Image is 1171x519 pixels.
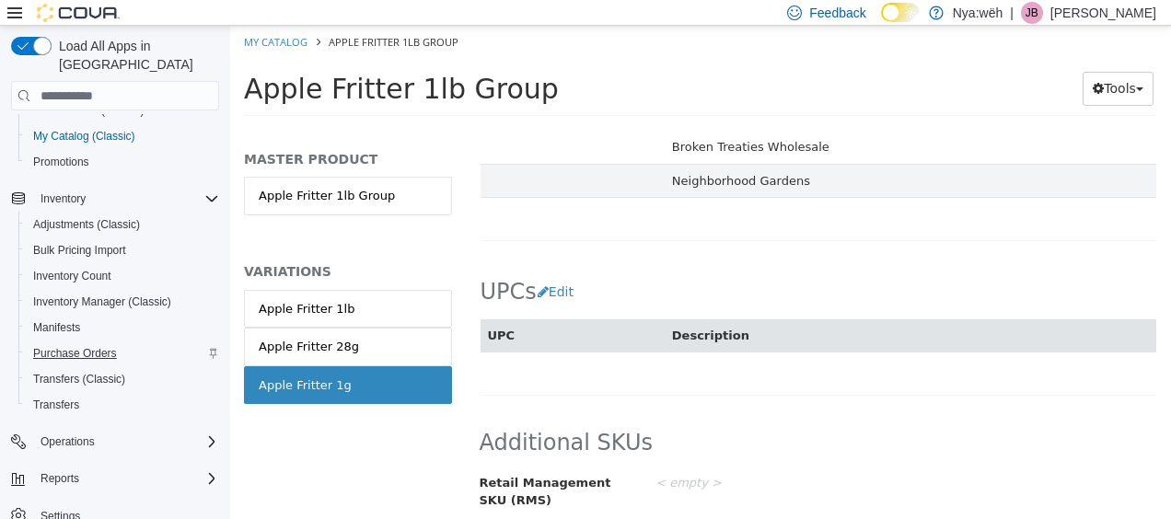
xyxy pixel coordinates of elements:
[33,269,111,283] span: Inventory Count
[26,239,219,261] span: Bulk Pricing Import
[26,394,219,416] span: Transfers
[26,265,119,287] a: Inventory Count
[4,429,226,455] button: Operations
[18,237,226,263] button: Bulk Pricing Import
[250,249,354,283] h2: UPCs
[33,431,219,453] span: Operations
[41,471,79,486] span: Reports
[412,442,941,474] div: < empty >
[26,342,219,364] span: Purchase Orders
[307,249,354,283] button: Edit
[26,291,219,313] span: Inventory Manager (Classic)
[249,450,381,482] span: Retail Management SKU (RMS)
[29,274,124,293] div: Apple Fritter 1lb
[881,22,882,23] span: Dark Mode
[852,46,923,80] button: Tools
[33,346,117,361] span: Purchase Orders
[26,265,219,287] span: Inventory Count
[18,340,226,366] button: Purchase Orders
[26,213,219,236] span: Adjustments (Classic)
[33,372,125,386] span: Transfers (Classic)
[26,213,147,236] a: Adjustments (Classic)
[26,342,124,364] a: Purchase Orders
[52,37,219,74] span: Load All Apps in [GEOGRAPHIC_DATA]
[18,392,226,418] button: Transfers
[33,155,89,169] span: Promotions
[1050,2,1156,24] p: [PERSON_NAME]
[4,186,226,212] button: Inventory
[33,320,80,335] span: Manifests
[33,129,135,144] span: My Catalog (Classic)
[14,47,329,79] span: Apple Fritter 1lb Group
[18,212,226,237] button: Adjustments (Classic)
[14,237,222,254] h5: VARIATIONS
[26,239,133,261] a: Bulk Pricing Import
[33,294,171,309] span: Inventory Manager (Classic)
[29,312,129,330] div: Apple Fritter 28g
[33,467,87,490] button: Reports
[33,188,93,210] button: Inventory
[33,243,126,258] span: Bulk Pricing Import
[4,466,226,491] button: Reports
[29,351,122,369] div: Apple Fritter 1g
[26,317,87,339] a: Manifests
[18,315,226,340] button: Manifests
[26,368,133,390] a: Transfers (Classic)
[18,289,226,315] button: Inventory Manager (Classic)
[881,3,920,22] input: Dark Mode
[41,191,86,206] span: Inventory
[33,217,140,232] span: Adjustments (Classic)
[442,303,519,317] span: Description
[435,138,619,172] td: Neighborhood Gardens
[99,9,228,23] span: Apple Fritter 1lb Group
[14,9,77,23] a: My Catalog
[953,2,1003,24] p: Nya:wëh
[249,403,423,432] span: Additional SKUs
[26,394,87,416] a: Transfers
[18,366,226,392] button: Transfers (Classic)
[33,431,102,453] button: Operations
[18,123,226,149] button: My Catalog (Classic)
[37,4,120,22] img: Cova
[18,263,226,289] button: Inventory Count
[26,317,219,339] span: Manifests
[258,303,285,317] span: UPC
[33,467,219,490] span: Reports
[41,434,95,449] span: Operations
[33,398,79,412] span: Transfers
[26,368,219,390] span: Transfers (Classic)
[26,125,143,147] a: My Catalog (Classic)
[14,151,222,190] a: Apple Fritter 1lb Group
[14,125,222,142] h5: MASTER PRODUCT
[1021,2,1043,24] div: Jenna Bristol
[18,149,226,175] button: Promotions
[435,105,619,139] td: Broken Treaties Wholesale
[33,188,219,210] span: Inventory
[26,291,179,313] a: Inventory Manager (Classic)
[26,151,97,173] a: Promotions
[26,125,219,147] span: My Catalog (Classic)
[1010,2,1014,24] p: |
[1026,2,1038,24] span: JB
[26,151,219,173] span: Promotions
[809,4,865,22] span: Feedback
